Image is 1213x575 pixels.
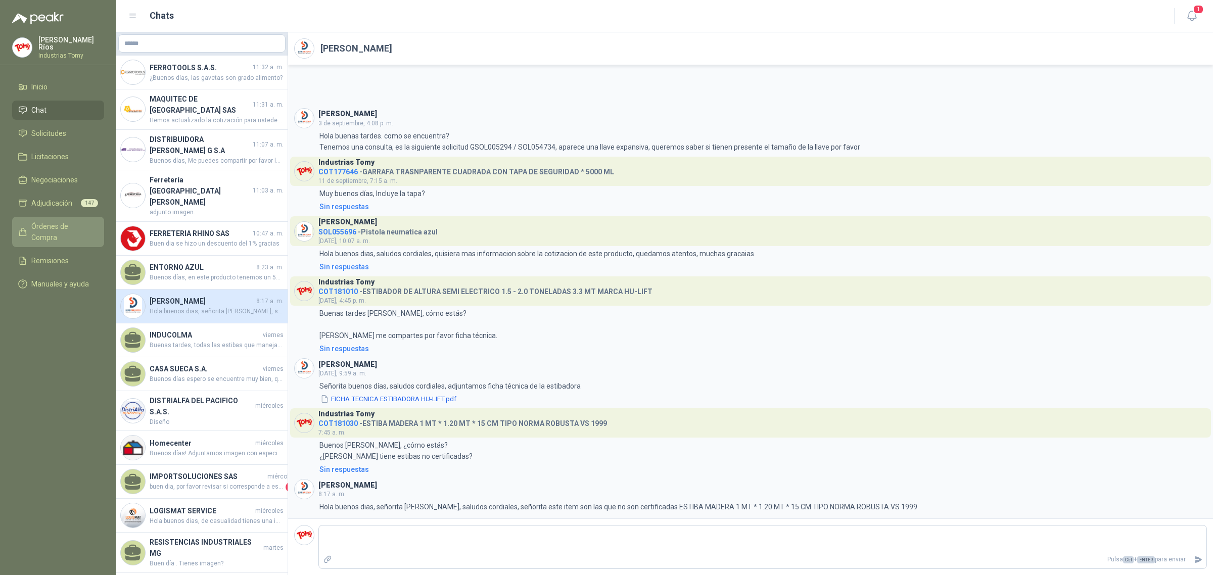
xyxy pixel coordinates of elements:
[150,417,284,427] span: Diseño
[256,263,284,272] span: 8:23 a. m.
[318,165,614,175] h4: - GARRAFA TRASNPARENTE CUADRADA CON TAPA DE SEGURIDAD * 5000 ML
[295,281,314,301] img: Company Logo
[150,239,284,249] span: Buen dia se hizo un descuento del 1% gracias
[319,248,754,259] p: Hola buenos dias, saludos cordiales, quisiera mas informacion sobre la cotizacion de este product...
[121,436,145,460] img: Company Logo
[263,543,284,553] span: martes
[318,228,356,236] span: SOL055696
[116,323,288,357] a: INDUCOLMAviernesBuenas tardes, todas las estibas que manejamos son certificadas
[31,255,69,266] span: Remisiones
[116,89,288,130] a: Company LogoMAQUITEC DE [GEOGRAPHIC_DATA] SAS11:31 a. m.Hemos actualizado la cotización para uste...
[116,130,288,170] a: Company LogoDISTRIBUIDORA [PERSON_NAME] G S.A11:07 a. m.Buenos días, Me puedes compartir por favo...
[295,359,314,378] img: Company Logo
[318,237,370,245] span: [DATE], 10:07 a. m.
[267,472,296,482] span: miércoles
[318,491,346,498] span: 8:17 a. m.
[253,100,284,110] span: 11:31 a. m.
[253,229,284,238] span: 10:47 a. m.
[318,168,358,176] span: COT177646
[295,162,314,181] img: Company Logo
[150,363,261,374] h4: CASA SUECA S.A.
[319,380,581,392] p: Señorita buenos días, saludos cordiales, adjuntamos ficha técnica de la estibadora
[318,225,438,235] h4: - Pistola neumatica azul
[1193,5,1204,14] span: 1
[253,140,284,150] span: 11:07 a. m.
[150,307,284,316] span: Hola buenos dias, señorita [PERSON_NAME], saludos cordiales, señorita este item son las que no so...
[150,395,253,417] h4: DISTRIALFA DEL PACIFICO S.A.S.
[255,401,284,411] span: miércoles
[150,438,253,449] h4: Homecenter
[1183,7,1201,25] button: 1
[150,9,174,23] h1: Chats
[318,120,393,127] span: 3 de septiembre, 4:08 p. m.
[38,53,104,59] p: Industrias Tomy
[31,105,46,116] span: Chat
[121,294,145,318] img: Company Logo
[318,297,366,304] span: [DATE], 4:45 p. m.
[31,128,66,139] span: Solicitudes
[150,374,284,384] span: Buenos días espero se encuentre muy bien, quería realizar una consulta para proceder a cotizar, ¿...
[317,343,1207,354] a: Sin respuestas
[255,506,284,516] span: miércoles
[318,417,607,426] h4: - ESTIBA MADERA 1 MT * 1.20 MT * 15 CM TIPO NORMA ROBUSTA VS 1999
[31,81,48,92] span: Inicio
[150,559,284,568] span: Buen día . Tienes imagen?
[31,198,72,209] span: Adjudicación
[295,222,314,241] img: Company Logo
[12,124,104,143] a: Solicitudes
[318,285,652,295] h4: - ESTIBADOR DE ALTURA SEMI ELECTRICO 1.5 - 2.0 TONELADAS 3.3 MT MARCA HU-LIFT
[116,465,288,499] a: IMPORTSOLUCIONES SASmiércolesbuen dia, por favor revisar si corresponde a esta referencia QUINT-P...
[319,308,497,341] p: Buenas tardes [PERSON_NAME], cómo estás? [PERSON_NAME] me compartes por favor ficha técnica.
[319,343,369,354] div: Sin respuestas
[150,296,254,307] h4: [PERSON_NAME]
[121,60,145,84] img: Company Logo
[1137,556,1155,563] span: ENTER
[116,56,288,89] a: Company LogoFERROTOOLS S.A.S.11:32 a. m.¿Buenos días, las gavetas son grado alimento?
[319,440,473,462] p: Buenos [PERSON_NAME], ¿cómo estás? ¿[PERSON_NAME] tiene estibas no certificadas?
[318,279,375,285] h3: Industrias Tomy
[116,499,288,533] a: Company LogoLOGISMAT SERVICEmiércolesHola buenos dias, de casualidad tienes una imagen de referencia
[319,261,369,272] div: Sin respuestas
[81,199,98,207] span: 147
[12,101,104,120] a: Chat
[150,537,261,559] h4: RESISTENCIAS INDUSTRIALES MG
[150,174,251,208] h4: Ferretería [GEOGRAPHIC_DATA][PERSON_NAME]
[121,137,145,162] img: Company Logo
[319,501,917,512] p: Hola buenos dias, señorita [PERSON_NAME], saludos cordiales, señorita este item son las que no so...
[12,274,104,294] a: Manuales y ayuda
[150,482,284,492] span: buen dia, por favor revisar si corresponde a esta referencia QUINT-PS/1AC/24DC/10 - Fuente de ali...
[12,170,104,189] a: Negociaciones
[121,503,145,528] img: Company Logo
[31,151,69,162] span: Licitaciones
[116,256,288,290] a: ENTORNO AZUL8:23 a. m.Buenos días, en este producto tenemos un 5% de descuento adicional sobre la...
[116,290,288,323] a: Company Logo[PERSON_NAME]8:17 a. m.Hola buenos dias, señorita [PERSON_NAME], saludos cordiales, s...
[121,399,145,423] img: Company Logo
[318,419,358,427] span: COT181030
[318,429,346,436] span: 7:45 a. m.
[295,39,314,58] img: Company Logo
[336,551,1190,568] p: Pulsa + para enviar
[318,160,375,165] h3: Industrias Tomy
[38,36,104,51] p: [PERSON_NAME] Ríos
[318,411,375,417] h3: Industrias Tomy
[317,201,1207,212] a: Sin respuestas
[319,201,369,212] div: Sin respuestas
[116,222,288,256] a: Company LogoFERRETERIA RHINO SAS10:47 a. m.Buen dia se hizo un descuento del 1% gracias
[295,525,314,545] img: Company Logo
[150,329,261,341] h4: INDUCOLMA
[319,551,336,568] label: Adjuntar archivos
[12,12,64,24] img: Logo peakr
[320,41,392,56] h2: [PERSON_NAME]
[319,188,425,199] p: Muy buenos días, Incluye la tapa?
[31,174,78,185] span: Negociaciones
[31,221,95,243] span: Órdenes de Compra
[318,287,358,296] span: COT181010
[150,449,284,458] span: Buenos días! Adjuntamos imagen con especificaciones. Tener por favor en cuenta que la capacidad v...
[253,186,284,196] span: 11:03 a. m.
[286,482,296,492] span: 1
[256,297,284,306] span: 8:17 a. m.
[121,226,145,251] img: Company Logo
[150,505,253,516] h4: LOGISMAT SERVICE
[150,116,284,125] span: Hemos actualizado la cotización para ustedes, les incluimos el valor del flete en el precio del p...
[12,77,104,97] a: Inicio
